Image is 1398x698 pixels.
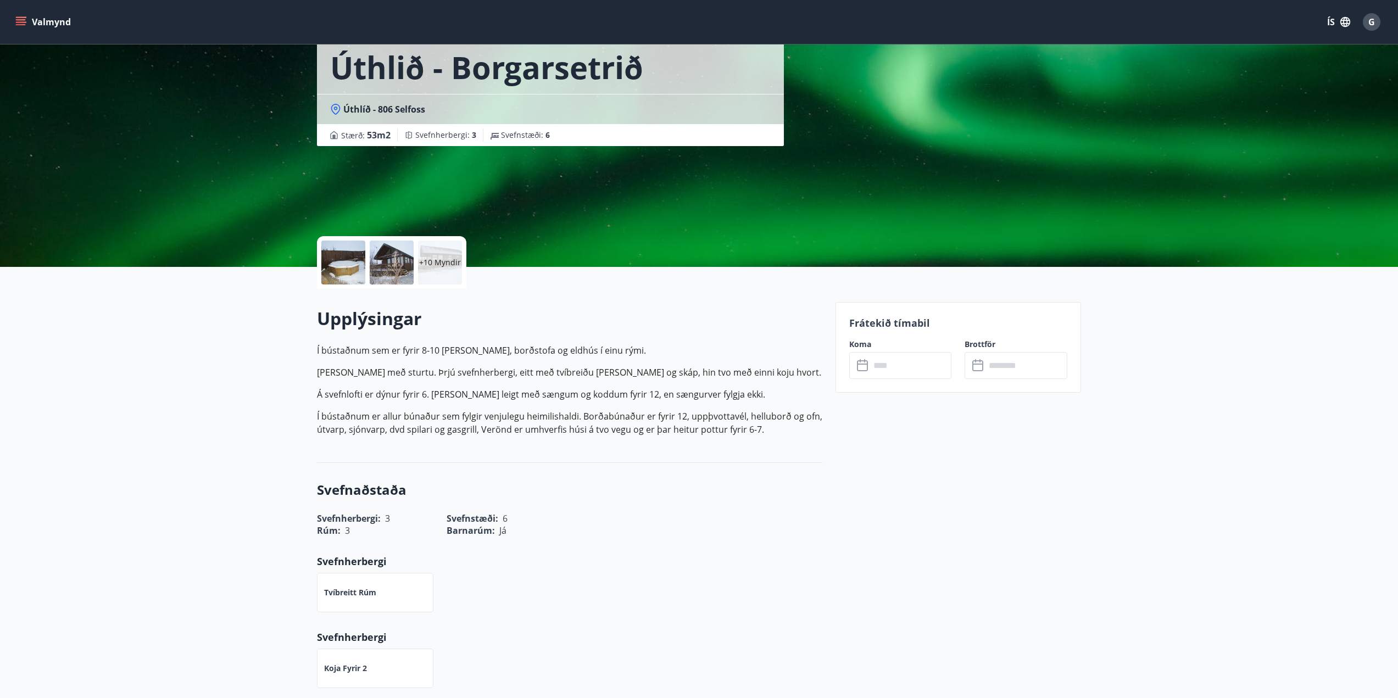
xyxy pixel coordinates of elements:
span: 6 [545,130,550,140]
h3: Svefnaðstaða [317,481,822,499]
p: Á svefnlofti er dýnur fyrir 6. [PERSON_NAME] leigt með sængum og koddum fyrir 12, en sængurver fy... [317,388,822,401]
button: G [1358,9,1385,35]
p: Í bústaðnum sem er fyrir 8-10 [PERSON_NAME], borðstofa og eldhús í einu rými. [317,344,822,357]
p: Koja fyrir 2 [324,663,367,674]
span: 3 [472,130,476,140]
span: Svefnherbergi : [415,130,476,141]
span: Svefnstæði : [501,130,550,141]
span: 3 [345,524,350,537]
h2: Upplýsingar [317,306,822,331]
label: Brottför [965,339,1067,350]
p: Í bústaðnum er allur búnaður sem fylgir venjulegu heimilishaldi. Borðabúnaður er fyrir 12, uppþvo... [317,410,822,436]
span: Já [499,524,506,537]
span: Barnarúm : [447,524,495,537]
span: Stærð : [341,129,391,142]
label: Koma [849,339,952,350]
p: Svefnherbergi [317,554,822,568]
p: [PERSON_NAME] með sturtu. Þrjú svefnherbergi, eitt með tvíbreiðu [PERSON_NAME] og skáp, hin tvo m... [317,366,822,379]
button: menu [13,12,75,32]
button: ÍS [1321,12,1356,32]
p: Frátekið tímabil [849,316,1068,330]
h1: Úthlið - Borgarsetrið [330,46,643,88]
p: Tvíbreitt rúm [324,587,376,598]
span: Úthlíð - 806 Selfoss [343,103,425,115]
p: +10 Myndir [419,257,461,268]
span: 53 m2 [367,129,391,141]
span: G [1368,16,1375,28]
p: Svefnherbergi [317,630,822,644]
span: Rúm : [317,524,341,537]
